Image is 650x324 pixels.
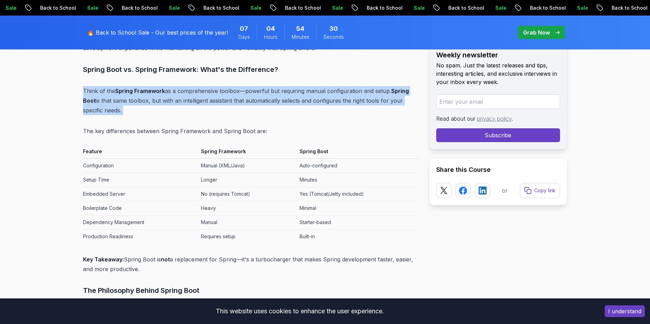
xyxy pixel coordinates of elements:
[297,147,418,159] th: Spring Boot
[83,230,198,244] td: Production Readiness
[83,64,418,75] h3: Spring Boot vs. Spring Framework: What's the Difference?
[245,4,267,11] p: Sale
[83,254,418,274] p: Spring Boot is a replacement for Spring—it's a turbocharger that makes Spring development faster,...
[297,173,418,187] td: Minutes
[436,94,560,109] input: Enter your email
[83,285,418,296] h3: The Philosophy Behind Spring Boot
[83,159,198,173] td: Configuration
[83,187,198,201] td: Embedded Server
[292,34,309,40] span: Minutes
[198,159,297,173] td: Manual (XML/Java)
[198,147,297,159] th: Spring Framework
[477,115,512,122] a: privacy policy
[198,230,297,244] td: Requires setup
[83,173,198,187] td: Setup Time
[571,4,594,11] p: Sale
[502,186,508,195] p: or
[198,4,245,11] p: Back to School
[436,114,560,123] p: Read about our .
[296,24,304,34] span: 54 Minutes
[605,305,645,317] button: Accept cookies
[240,24,248,34] span: 7 Days
[323,34,344,40] span: Seconds
[198,187,297,201] td: No (requires Tomcat)
[82,4,104,11] p: Sale
[83,126,418,136] p: The key differences between Spring Framework and Spring Boot are:
[238,34,250,40] span: Days
[161,256,170,263] strong: not
[83,201,198,215] td: Boilerplate Code
[264,34,277,40] span: Hours
[163,4,185,11] p: Sale
[198,201,297,215] td: Heavy
[198,215,297,230] td: Manual
[361,4,408,11] p: Back to School
[534,187,556,194] p: Copy link
[116,4,163,11] p: Back to School
[87,28,228,37] p: 🔥 Back to School Sale - Our best prices of the year!
[329,24,338,34] span: 30 Seconds
[520,183,560,198] button: Copy link
[490,4,512,11] p: Sale
[35,4,82,11] p: Back to School
[297,215,418,230] td: Starter-based
[436,50,560,60] h2: Weekly newsletter
[297,187,418,201] td: Yes (Tomcat/Jetty included)
[5,304,594,319] div: This website uses cookies to enhance the user experience.
[443,4,490,11] p: Back to School
[280,4,327,11] p: Back to School
[408,4,430,11] p: Sale
[523,28,550,37] p: Grab Now
[266,24,275,34] span: 4 Hours
[524,4,571,11] p: Back to School
[115,87,165,94] strong: Spring Framework
[83,215,198,230] td: Dependency Management
[83,256,124,263] strong: Key Takeaway:
[436,165,560,175] h2: Share this Course
[198,173,297,187] td: Longer
[297,201,418,215] td: Minimal
[83,147,198,159] th: Feature
[436,128,560,142] button: Subscribe
[83,86,418,115] p: Think of the as a comprehensive toolbox—powerful but requiring manual configuration and setup. is...
[297,159,418,173] td: Auto-configured
[297,230,418,244] td: Built-in
[327,4,349,11] p: Sale
[436,61,560,86] p: No spam. Just the latest releases and tips, interesting articles, and exclusive interviews in you...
